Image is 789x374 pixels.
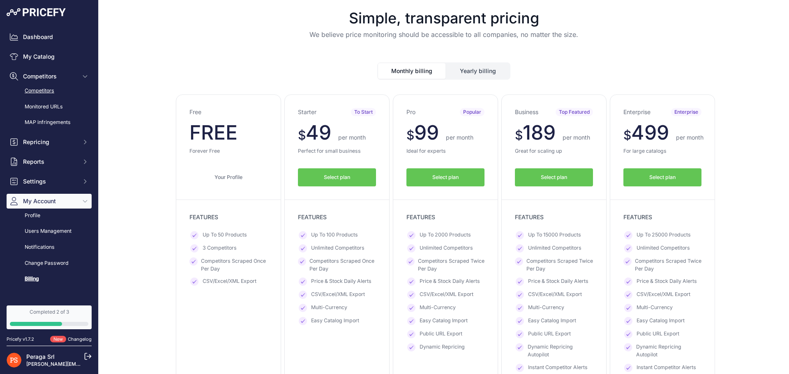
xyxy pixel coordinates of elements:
p: Ideal for experts [406,147,484,155]
span: New [50,336,66,343]
a: Completed 2 of 3 [7,305,92,329]
button: Settings [7,174,92,189]
a: Dashboard [7,30,92,44]
span: Price & Stock Daily Alerts [637,278,697,286]
span: CSV/Excel/XML Export [528,291,582,299]
p: FEATURES [515,213,593,221]
h1: Simple, transparent pricing [105,10,782,26]
span: 3 Competitors [203,244,237,252]
p: FEATURES [189,213,268,221]
span: CSV/Excel/XML Export [420,291,473,299]
span: Multi-Currency [311,304,347,312]
span: per month [563,134,590,141]
span: CSV/Excel/XML Export [637,291,690,299]
span: $ [515,128,523,142]
span: Competitors Scraped Twice Per Day [418,257,484,273]
span: Competitors Scraped Twice Per Day [635,257,701,273]
span: Select plan [649,174,676,181]
span: $ [298,128,306,142]
p: FEATURES [298,213,376,221]
span: $ [406,128,414,142]
button: Yearly billing [446,63,510,79]
a: Users Management [7,224,92,239]
span: To Start [351,108,376,116]
span: 189 [523,120,556,145]
span: per month [446,134,473,141]
nav: Sidebar [7,30,92,350]
p: Forever Free [189,147,268,155]
button: Select plan [406,168,484,187]
div: Pricefy v1.7.2 [7,336,34,343]
span: Public URL Export [637,330,679,338]
a: Peraga Srl [26,353,55,360]
span: Competitors [23,72,77,80]
button: Select plan [515,168,593,187]
p: FEATURES [623,213,701,221]
span: Competitors Scraped Once Per Day [201,257,268,273]
span: Instant Competitor Alerts [637,364,696,372]
span: Public URL Export [528,330,571,338]
span: Multi-Currency [528,304,564,312]
p: Perfect for small business [298,147,376,155]
span: Unlimited Competitors [311,244,365,252]
span: Unlimited Competitors [637,244,690,252]
span: Popular [460,108,484,116]
a: Change Password [7,256,92,271]
span: Top Featured [556,108,593,116]
span: Dynamic Repricing Autopilot [528,343,593,358]
span: Up To 2000 Products [420,231,471,239]
a: Monitored URLs [7,100,92,114]
span: CSV/Excel/XML Export [311,291,365,299]
span: Price & Stock Daily Alerts [420,278,480,286]
p: Great for scaling up [515,147,593,155]
span: Multi-Currency [420,304,456,312]
span: Settings [23,177,77,186]
div: Completed 2 of 3 [10,309,88,315]
span: FREE [189,120,238,145]
button: Monthly billing [378,63,445,79]
span: 99 [414,120,439,145]
a: MAP infringements [7,115,92,130]
img: Pricefy Logo [7,8,66,16]
a: [PERSON_NAME][EMAIL_ADDRESS][DOMAIN_NAME] [26,361,153,367]
span: Competitors Scraped Once Per Day [309,257,376,273]
span: Easy Catalog Import [420,317,468,325]
a: Your Profile [189,168,268,187]
a: Competitors [7,84,92,98]
span: Price & Stock Daily Alerts [311,278,371,286]
span: Competitors Scraped Twice Per Day [526,257,593,273]
span: Easy Catalog Import [528,317,576,325]
span: Unlimited Competitors [528,244,581,252]
span: per month [676,134,704,141]
span: Enterprise [671,108,701,116]
span: Up To 50 Products [203,231,247,239]
button: Competitors [7,69,92,84]
span: Easy Catalog Import [637,317,685,325]
span: Easy Catalog Import [311,317,359,325]
a: Profile [7,209,92,223]
span: Dynamic Repricing [420,343,465,351]
span: Select plan [324,174,350,181]
span: Dynamic Repricing Autopilot [636,343,701,358]
button: Select plan [623,168,701,187]
h3: Free [189,108,201,116]
span: Repricing [23,138,77,146]
span: per month [338,134,366,141]
span: $ [623,128,631,142]
button: My Account [7,194,92,209]
a: My Catalog [7,49,92,64]
span: Select plan [541,174,567,181]
p: For large catalogs [623,147,701,155]
span: Up To 25000 Products [637,231,691,239]
span: Select plan [432,174,459,181]
span: My Account [23,197,77,205]
h3: Business [515,108,538,116]
h3: Enterprise [623,108,651,116]
button: Repricing [7,135,92,149]
span: Instant Competitor Alerts [528,364,588,372]
a: Changelog [68,336,92,342]
span: Price & Stock Daily Alerts [528,278,588,286]
span: 499 [631,120,669,145]
span: Reports [23,158,77,166]
a: Notifications [7,240,92,255]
